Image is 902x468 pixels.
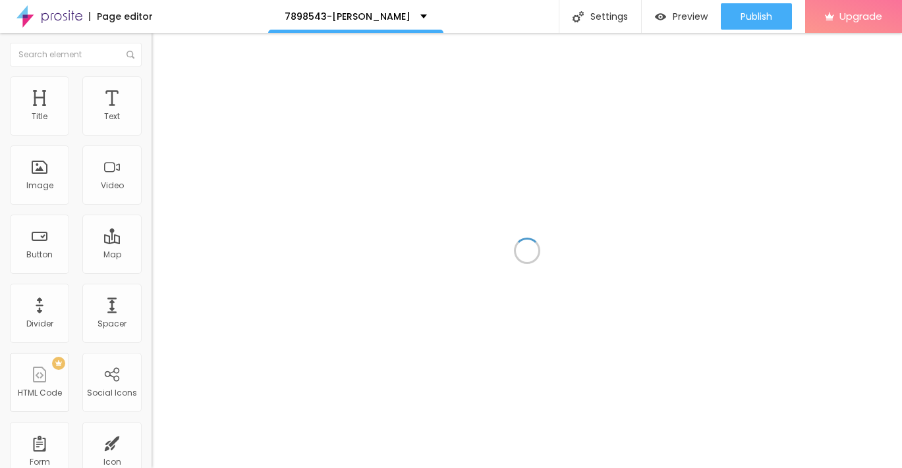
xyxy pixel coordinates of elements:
div: Map [103,250,121,259]
span: Upgrade [839,11,882,22]
span: Preview [673,11,708,22]
div: Title [32,112,47,121]
img: Icone [127,51,134,59]
button: Publish [721,3,792,30]
div: Icon [103,457,121,467]
div: Spacer [98,319,127,328]
img: Icone [573,11,584,22]
div: Page editor [89,12,153,21]
span: Publish [741,11,772,22]
input: Search element [10,43,142,66]
div: Text [104,112,120,121]
div: Button [26,250,53,259]
button: Preview [642,3,721,30]
div: HTML Code [18,388,62,398]
div: Social Icons [87,388,137,398]
div: Form [30,457,50,467]
div: Video [101,181,124,190]
div: Image [26,181,53,190]
img: view-1.svg [655,11,666,22]
div: Divider [26,319,53,328]
p: 7898543-[PERSON_NAME] [285,12,410,21]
